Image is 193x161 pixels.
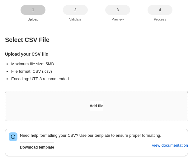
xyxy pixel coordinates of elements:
li: File format: CSV (.csv) [11,68,188,75]
li: Maximum file size: 5MB [11,61,188,67]
p: Upload [21,17,45,21]
span: 2 [74,7,77,12]
button: Add file [90,101,103,111]
p: Validate [63,17,88,21]
span: 4 [159,7,161,12]
h3: Upload your CSV file [5,51,188,57]
h2: Select CSV File [5,36,188,44]
span: Add file [90,103,103,108]
p: Need help formatting your CSV? Use our template to ensure proper formatting. [20,132,184,139]
span: View documentation [152,142,188,149]
p: Process [148,17,172,21]
span: 1 [32,7,34,12]
span: 3 [117,7,119,12]
button: Download template [20,142,54,152]
li: Encoding: UTF-8 recommended [11,76,188,82]
span: Download template [20,145,54,150]
button: View documentation [152,140,188,150]
p: Preview [105,17,130,21]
